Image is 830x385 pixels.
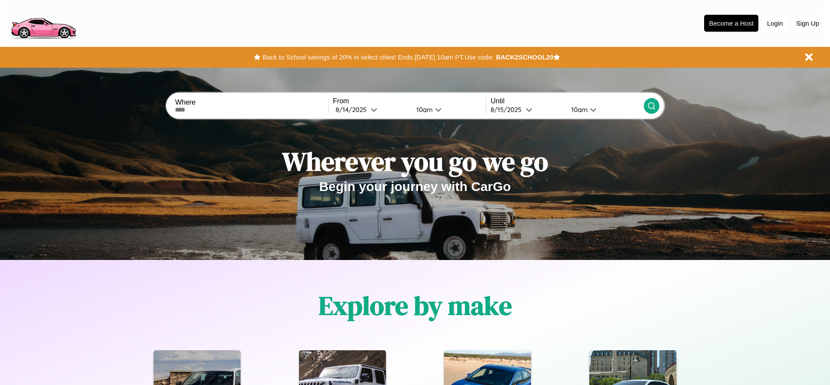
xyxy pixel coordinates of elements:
label: Where [175,99,328,106]
button: 10am [564,105,643,114]
button: Login [763,15,787,31]
img: logo [7,4,80,41]
button: 10am [409,105,486,114]
label: From [333,97,486,105]
h1: Explore by make [319,288,512,323]
label: Until [491,97,643,105]
div: 8 / 14 / 2025 [336,105,371,114]
b: BACK2SCHOOL20 [496,53,553,61]
button: Become a Host [704,15,758,32]
div: 10am [412,105,435,114]
button: Sign Up [792,15,823,31]
button: 8/14/2025 [333,105,409,114]
div: 10am [567,105,590,114]
div: 8 / 15 / 2025 [491,105,526,114]
button: Back to School savings of 20% in select cities! Ends [DATE] 10am PT.Use code: [260,51,496,63]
